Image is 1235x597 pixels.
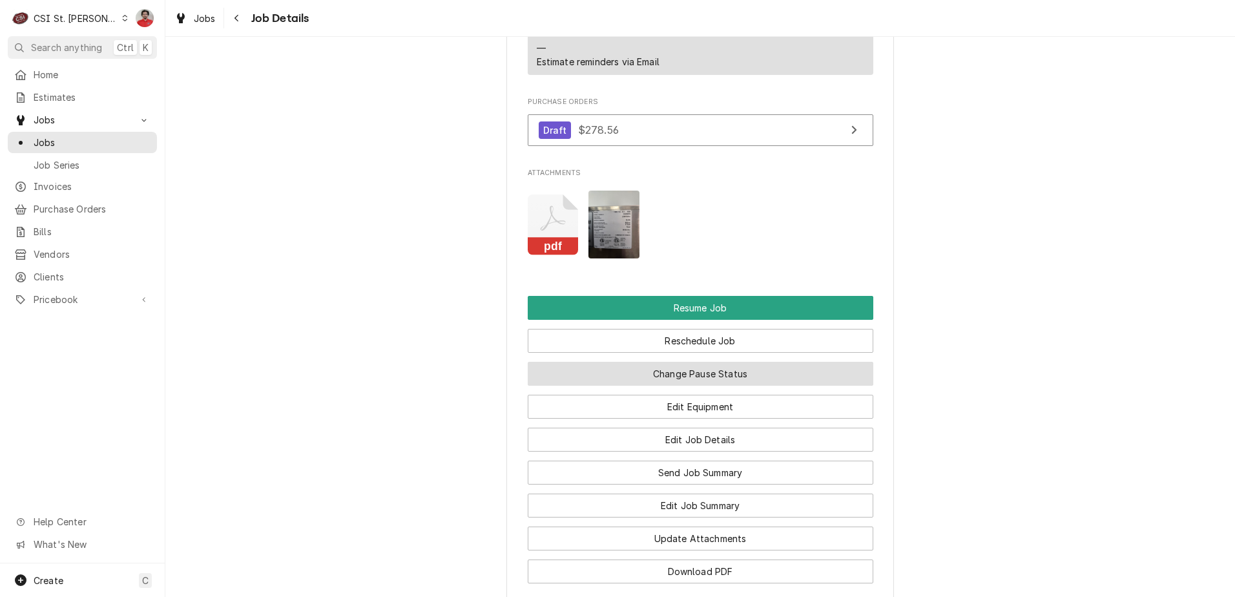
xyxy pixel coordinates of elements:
a: Jobs [169,8,221,29]
div: Nicholas Faubert's Avatar [136,9,154,27]
a: Bills [8,221,157,242]
span: Invoices [34,180,150,193]
div: CSI St. Louis's Avatar [12,9,30,27]
span: Vendors [34,247,150,261]
div: Button Group [528,296,873,583]
button: pdf [528,191,579,258]
span: Purchase Orders [528,97,873,107]
button: Edit Job Summary [528,494,873,518]
div: CSI St. [PERSON_NAME] [34,12,118,25]
span: K [143,41,149,54]
a: Go to What's New [8,534,157,555]
div: Estimate reminders via Email [537,55,659,68]
a: Estimates [8,87,157,108]
a: Go to Pricebook [8,289,157,310]
span: Job Series [34,158,150,172]
div: Button Group Row [528,320,873,353]
span: Bills [34,225,150,238]
div: Button Group Row [528,550,873,583]
a: Vendors [8,244,157,265]
div: Button Group Row [528,386,873,419]
a: Jobs [8,132,157,153]
img: liLoQ9QMmXjiMPzX8QNg [588,191,639,258]
div: Reminders [537,28,659,68]
span: Ctrl [117,41,134,54]
span: $278.56 [578,123,619,136]
div: C [12,9,30,27]
button: Search anythingCtrlK [8,36,157,59]
div: Button Group Row [528,452,873,485]
button: Edit Job Details [528,428,873,452]
span: C [142,574,149,587]
button: Change Pause Status [528,362,873,386]
button: Edit Equipment [528,395,873,419]
div: Button Group Row [528,419,873,452]
a: Go to Jobs [8,109,157,131]
button: Send Job Summary [528,461,873,485]
div: Button Group Row [528,353,873,386]
button: Resume Job [528,296,873,320]
span: Jobs [194,12,216,25]
button: Navigate back [227,8,247,28]
button: Download PDF [528,560,873,583]
div: Attachments [528,168,873,269]
button: Reschedule Job [528,329,873,353]
button: Update Attachments [528,527,873,550]
span: Create [34,575,63,586]
span: What's New [34,538,149,551]
div: Button Group Row [528,296,873,320]
a: Go to Help Center [8,511,157,532]
span: Purchase Orders [34,202,150,216]
div: NF [136,9,154,27]
span: Pricebook [34,293,131,306]
div: Button Group Row [528,485,873,518]
a: Home [8,64,157,85]
span: Jobs [34,113,131,127]
div: Purchase Orders [528,97,873,152]
span: Attachments [528,168,873,178]
div: Button Group Row [528,518,873,550]
div: — [537,41,546,55]
span: Job Details [247,10,309,27]
span: Estimates [34,90,150,104]
span: Jobs [34,136,150,149]
a: Purchase Orders [8,198,157,220]
span: Home [34,68,150,81]
a: View Purchase Order [528,114,873,146]
a: Job Series [8,154,157,176]
div: Draft [539,121,572,139]
a: Invoices [8,176,157,197]
span: Search anything [31,41,102,54]
span: Clients [34,270,150,284]
span: Help Center [34,515,149,529]
span: Attachments [528,181,873,269]
a: Clients [8,266,157,288]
